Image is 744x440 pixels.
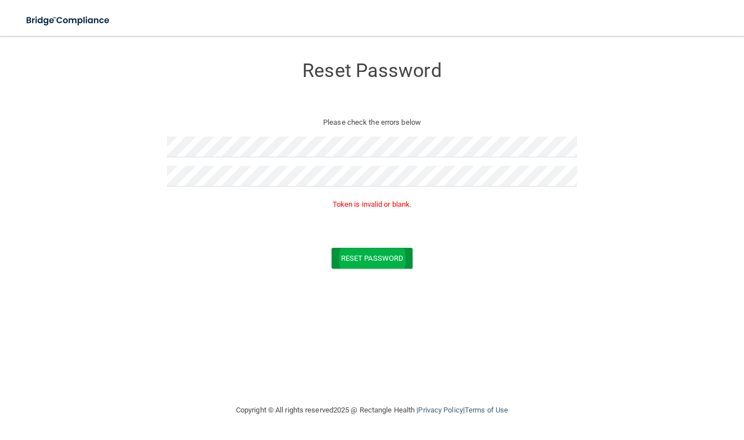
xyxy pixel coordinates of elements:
[418,406,462,414] a: Privacy Policy
[167,198,577,211] p: Token is invalid or blank.
[167,60,577,81] h3: Reset Password
[465,406,508,414] a: Terms of Use
[167,392,577,428] div: Copyright © All rights reserved 2025 @ Rectangle Health | |
[175,116,569,129] p: Please check the errors below
[17,9,120,32] img: bridge_compliance_login_screen.278c3ca4.svg
[550,360,731,405] iframe: Drift Widget Chat Controller
[332,248,412,269] button: Reset Password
